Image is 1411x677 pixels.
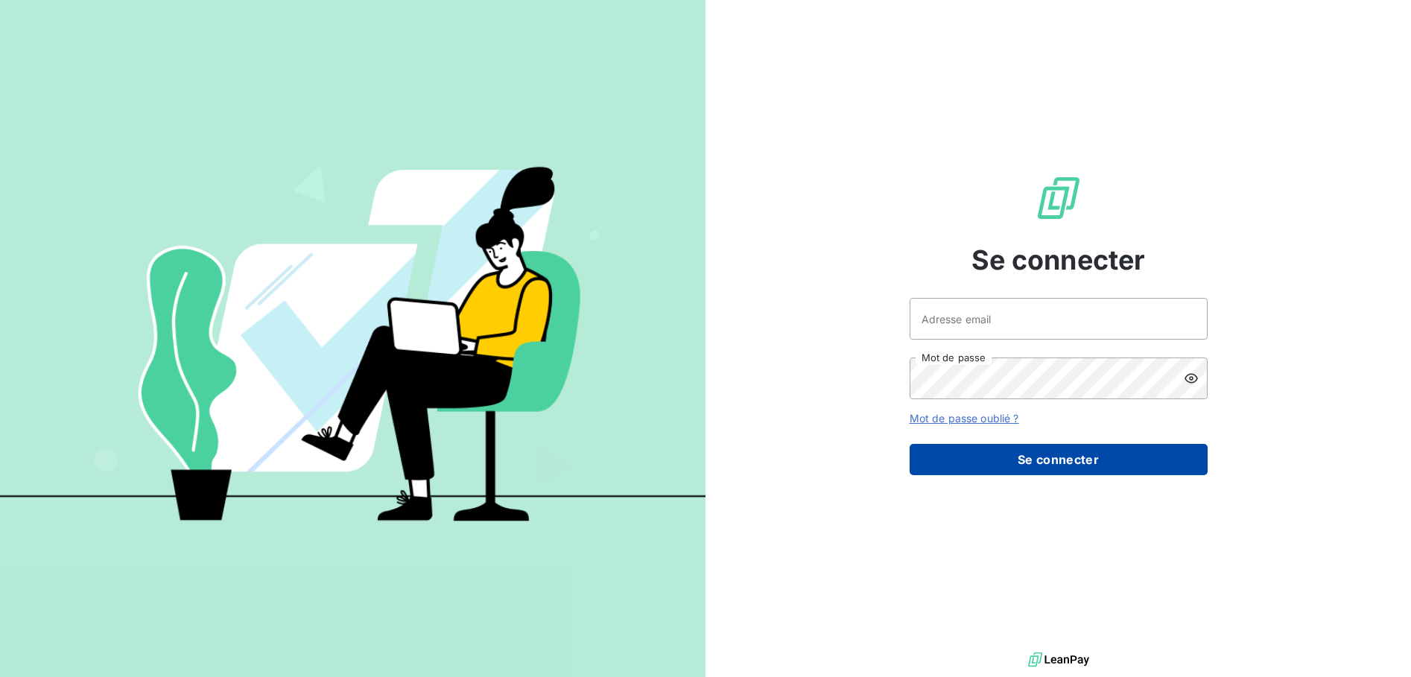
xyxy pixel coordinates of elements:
[910,444,1208,475] button: Se connecter
[910,298,1208,340] input: placeholder
[910,412,1019,425] a: Mot de passe oublié ?
[1035,174,1082,222] img: Logo LeanPay
[1028,649,1089,671] img: logo
[971,240,1146,280] span: Se connecter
